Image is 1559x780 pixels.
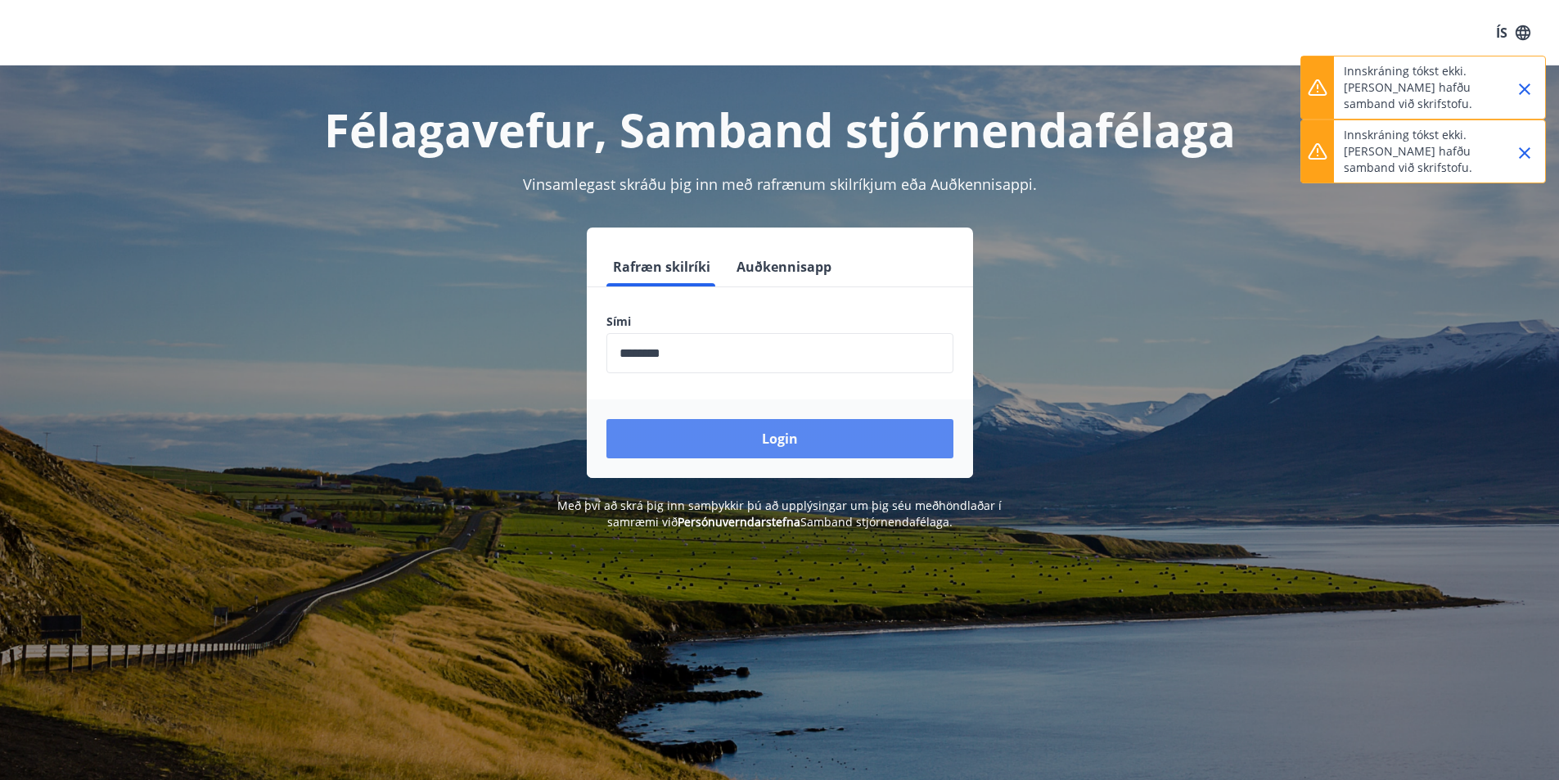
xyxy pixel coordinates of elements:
[730,247,838,286] button: Auðkennisapp
[606,419,953,458] button: Login
[1511,75,1539,103] button: Close
[1487,18,1539,47] button: ÍS
[1344,127,1488,176] p: Innskráning tókst ekki. [PERSON_NAME] hafðu samband við skrifstofu.
[210,98,1349,160] h1: Félagavefur, Samband stjórnendafélaga
[523,174,1037,194] span: Vinsamlegast skráðu þig inn með rafrænum skilríkjum eða Auðkennisappi.
[1344,63,1488,112] p: Innskráning tókst ekki. [PERSON_NAME] hafðu samband við skrifstofu.
[606,313,953,330] label: Sími
[1511,139,1539,167] button: Close
[557,498,1002,530] span: Með því að skrá þig inn samþykkir þú að upplýsingar um þig séu meðhöndlaðar í samræmi við Samband...
[678,514,800,530] a: Persónuverndarstefna
[606,247,717,286] button: Rafræn skilríki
